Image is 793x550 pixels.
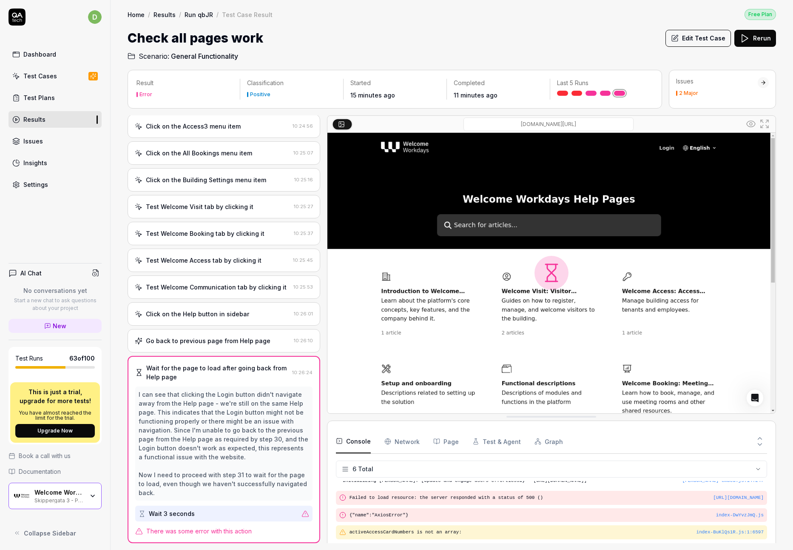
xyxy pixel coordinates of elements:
[128,51,238,61] a: Scenario:General Functionality
[146,283,287,292] div: Test Welcome Communication tab by clicking it
[135,506,313,521] button: Wait 3 seconds
[250,92,270,97] div: Positive
[9,297,102,312] p: Start a new chat to ask questions about your project
[146,336,270,345] div: Go back to previous page from Help page
[23,180,48,189] div: Settings
[676,77,758,86] div: Issues
[350,512,764,519] pre: {"name":"AxiosError"}
[15,355,43,362] h5: Test Runs
[146,229,264,238] div: Test Welcome Booking tab by clicking it
[171,51,238,61] span: General Functionality
[14,488,29,504] img: Welcome Workdays AS Logo
[146,256,261,265] div: Test Welcome Access tab by clicking it
[146,202,253,211] div: Test Welcome Visit tab by clicking it
[216,10,219,19] div: /
[734,30,776,47] button: Rerun
[534,430,563,453] button: Graph
[53,321,66,330] span: New
[146,175,266,184] div: Click on the Building Settings menu item
[293,284,313,290] time: 10:25:53
[350,79,440,87] p: Started
[9,467,102,476] a: Documentation
[15,410,95,421] p: You have almost reached the limit for the trial.
[433,430,459,453] button: Page
[293,257,313,263] time: 10:25:45
[23,137,43,146] div: Issues
[23,115,45,124] div: Results
[472,430,521,453] button: Test & Agent
[179,10,181,19] div: /
[247,79,336,87] p: Classification
[758,117,771,131] button: Open in full screen
[146,527,252,536] span: There was some error with this action
[146,364,289,381] div: Wait for the page to load after going back from Help page
[350,92,395,99] time: 15 minutes ago
[23,158,47,167] div: Insights
[153,10,176,19] a: Results
[294,311,313,317] time: 10:26:01
[744,117,758,131] button: Show all interative elements
[9,286,102,295] p: No conversations yet
[713,494,764,501] button: [URL][DOMAIN_NAME]
[222,10,273,19] div: Test Case Result
[696,529,764,536] div: index-BuKlQs1R.js : 1 : 6597
[19,451,71,460] span: Book a call with us
[34,489,84,496] div: Welcome Workdays AS
[696,529,764,536] button: index-BuKlQs1R.js:1:6597
[9,155,102,171] a: Insights
[9,68,102,84] a: Test Cases
[327,133,776,413] img: Screenshot
[23,50,56,59] div: Dashboard
[557,79,646,87] p: Last 5 Runs
[23,93,55,102] div: Test Plans
[128,10,145,19] a: Home
[745,9,776,20] button: Free Plan
[34,496,84,503] div: Skippergata 3 - Preview
[149,509,195,518] div: Wait 3 seconds
[9,483,102,509] button: Welcome Workdays AS LogoWelcome Workdays ASSkippergata 3 - Preview
[384,430,420,453] button: Network
[69,354,95,363] span: 63 of 100
[146,149,252,158] div: Click on the All Bookings menu item
[148,10,150,19] div: /
[9,319,102,333] a: New
[350,529,764,536] pre: activeAccessCardNumbers is not an array:
[20,269,42,278] h4: AI Chat
[679,91,698,96] div: 2 Major
[292,370,313,375] time: 10:26:24
[19,467,61,476] span: Documentation
[9,176,102,193] a: Settings
[24,529,76,538] span: Collapse Sidebar
[9,524,102,541] button: Collapse Sidebar
[294,338,313,344] time: 10:26:10
[9,89,102,106] a: Test Plans
[9,111,102,128] a: Results
[293,123,313,129] time: 10:24:56
[139,92,152,97] div: Error
[88,10,102,24] span: d
[665,30,731,47] button: Edit Test Case
[139,390,309,497] div: I can see that clicking the Login button didn't navigate away from the Help page - we're still on...
[23,72,57,80] div: Test Cases
[350,494,764,501] pre: Failed to load resource: the server responded with a status of 500 ()
[146,309,249,318] div: Click on the Help button in sidebar
[294,230,313,236] time: 10:25:37
[9,451,102,460] a: Book a call with us
[146,122,241,131] div: Click on the Access3 menu item
[343,477,764,484] pre: Initializing [PERSON_NAME]. [Update and engage users effortlessly - [URL][DOMAIN_NAME]]
[682,477,764,484] button: [PERSON_NAME]-embed.js:14:247
[128,29,263,48] h1: Check all pages work
[682,477,764,484] div: [PERSON_NAME]-embed.js : 14 : 247
[9,46,102,63] a: Dashboard
[336,430,371,453] button: Console
[136,79,233,87] p: Result
[185,10,213,19] a: Run qbJR
[137,51,169,61] span: Scenario:
[454,92,497,99] time: 11 minutes ago
[716,512,764,519] button: index-DwYvzJmQ.js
